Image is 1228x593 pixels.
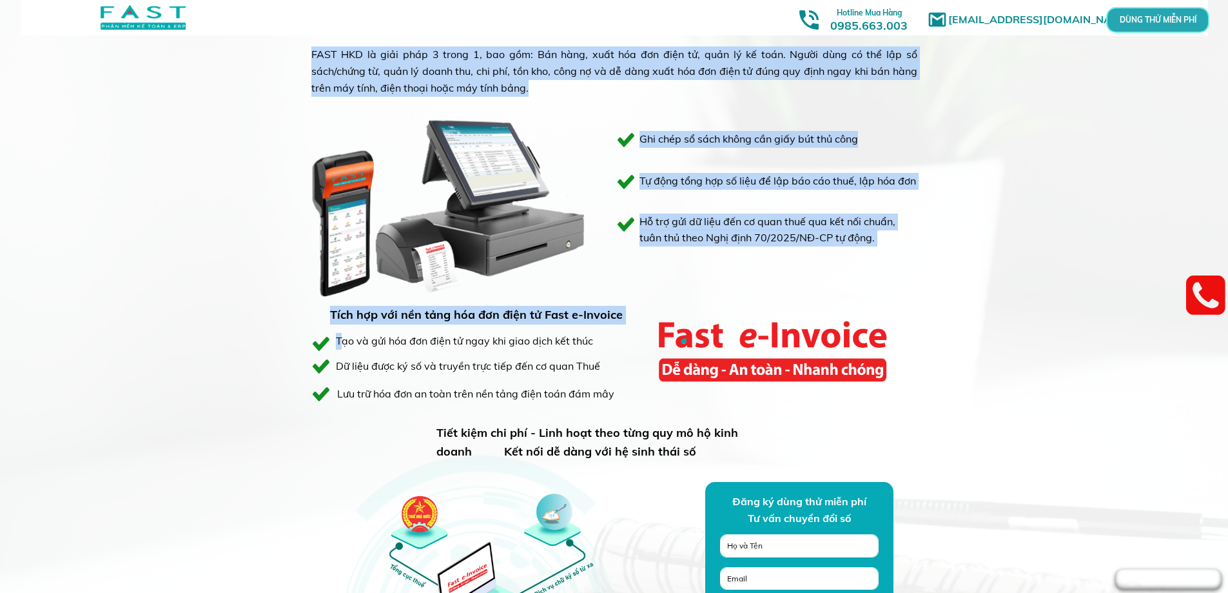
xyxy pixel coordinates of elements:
[724,568,875,589] input: Email
[948,12,1138,28] h1: [EMAIL_ADDRESS][DOMAIN_NAME]
[639,214,917,246] h3: Hỗ trợ gửi dữ liệu đến cơ quan thuế qua kết nối chuẩn, tuân thủ theo Nghị định 70/2025/NĐ-CP tự đ...
[837,8,902,17] span: Hotline Mua Hàng
[504,443,707,461] div: Kết nối dễ dàng với hệ sinh thái số
[311,46,917,96] div: FAST HKD là giải pháp 3 trong 1, bao gồm: Bán hàng, xuất hóa đơn điện tử, quản lý kế toán. Người ...
[639,131,904,148] h3: Ghi chép sổ sách không cần giấy bút thủ công
[337,386,618,403] div: Lưu trữ hóa đơn an toàn trên nền tảng điện toán đám mây
[816,5,922,32] h3: 0985.663.003
[639,173,917,190] h3: Tự động tổng hợp số liệu để lập báo cáo thuế, lập hóa đơn
[336,358,644,375] div: Dữ liệu được ký số và truyền trực tiếp đến cơ quan Thuế
[670,494,928,527] div: Đăng ký dùng thử miễn phí Tư vấn chuyển đổi số
[436,424,775,461] h3: Tiết kiệm chi phí - Linh hoạt theo từng quy mô hộ kinh doanh
[330,306,625,325] h3: Tích hợp với nền tảng hóa đơn điện tử Fast e-Invoice
[336,333,594,350] div: Tạo và gửi hóa đơn điện tử ngay khi giao dịch kết thúc
[724,535,875,557] input: Họ và Tên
